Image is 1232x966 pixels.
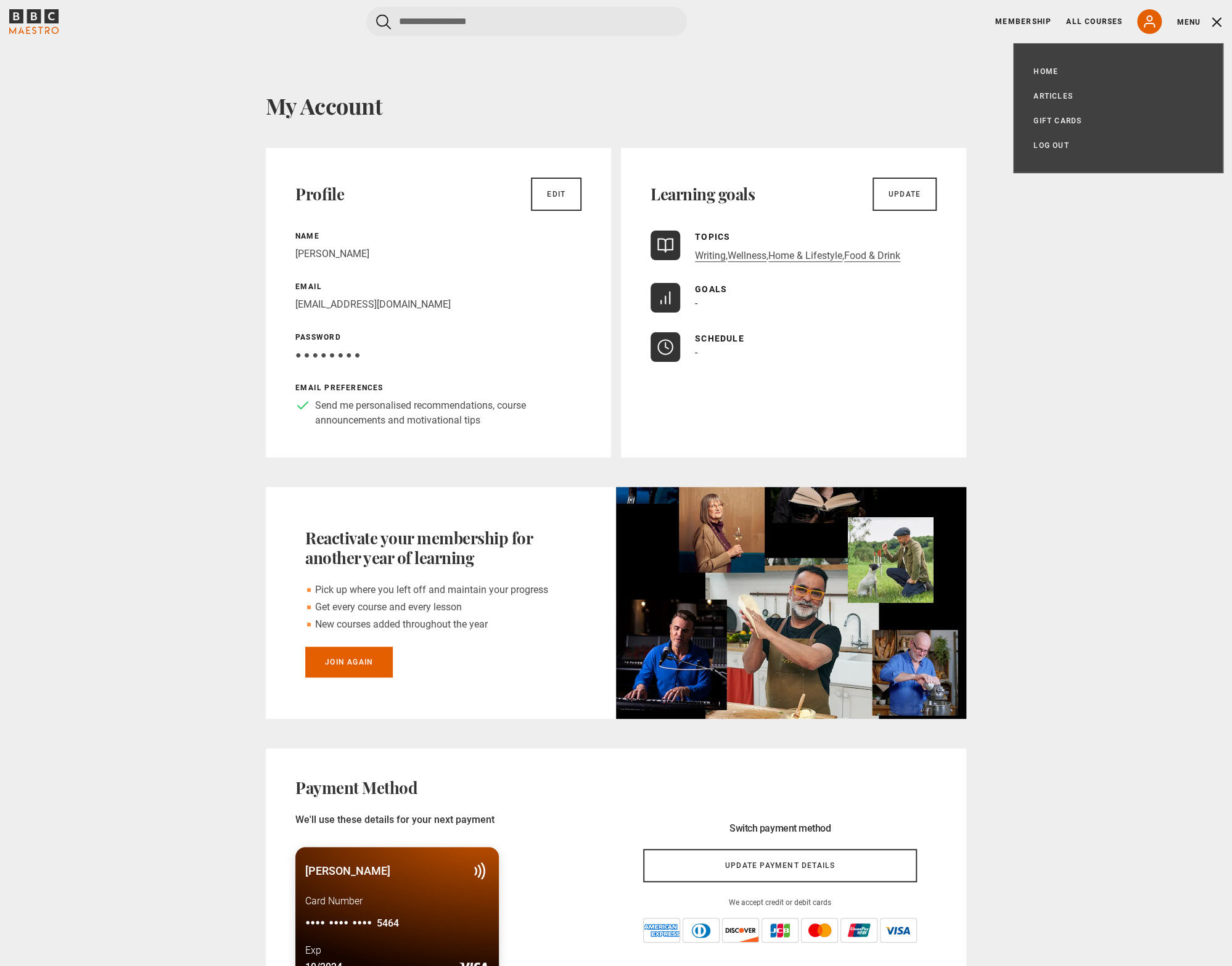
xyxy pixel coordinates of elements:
p: Password [295,332,581,343]
h3: Switch payment method [643,822,917,834]
img: discover [722,918,759,943]
a: Food & Drink [844,250,900,262]
span: - [695,297,697,309]
p: [EMAIL_ADDRESS][DOMAIN_NAME] [295,297,581,312]
p: [PERSON_NAME] [305,862,390,879]
svg: BBC Maestro [9,9,59,34]
p: Email [295,281,581,292]
p: , , , [695,248,900,263]
a: Edit [531,178,581,211]
a: Writing [695,250,726,262]
input: Search [366,7,687,36]
a: Update payment details [643,849,917,882]
li: New courses added throughout the year [305,617,548,632]
p: Goals [695,283,727,296]
a: Join Again [305,647,393,677]
h2: Payment Method [295,778,417,798]
p: Name [295,231,581,242]
button: Submit the search query [376,14,391,30]
a: All Courses [1066,16,1122,27]
a: Update [873,178,937,211]
h2: Reactivate your membership for another year of learning [305,528,577,568]
img: mastercard [801,918,838,943]
span: 5464 [377,914,399,933]
p: Send me personalised recommendations, course announcements and motivational tips [315,398,581,428]
h2: Profile [295,184,344,204]
img: diners [683,918,720,943]
span: ● ● ● ● ● ● ● ● [295,349,360,361]
h1: My Account [266,92,966,118]
span: - [695,346,697,358]
a: Home & Lifestyle [768,250,842,262]
a: Home [1033,65,1058,78]
p: Topics [695,231,900,244]
a: Membership [995,16,1051,27]
p: Email preferences [295,382,581,393]
p: We'll use these details for your next payment [295,813,609,827]
h2: Learning goals [651,184,755,204]
p: Schedule [695,332,744,345]
p: Exp [305,943,321,958]
p: Card Number [305,894,489,909]
p: We accept credit or debit cards [643,897,917,908]
a: Articles [1033,90,1073,102]
p: •••• •••• •••• [305,914,489,933]
li: Pick up where you left off and maintain your progress [305,583,548,597]
p: [PERSON_NAME] [295,247,581,261]
a: Log out [1033,139,1069,152]
img: amex [643,918,680,943]
a: Gift Cards [1033,115,1082,127]
button: Toggle navigation [1177,16,1223,28]
img: unionpay [840,918,877,943]
img: visa [880,918,917,943]
img: jcb [762,918,799,943]
a: Wellness [728,250,766,262]
li: Get every course and every lesson [305,600,548,615]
